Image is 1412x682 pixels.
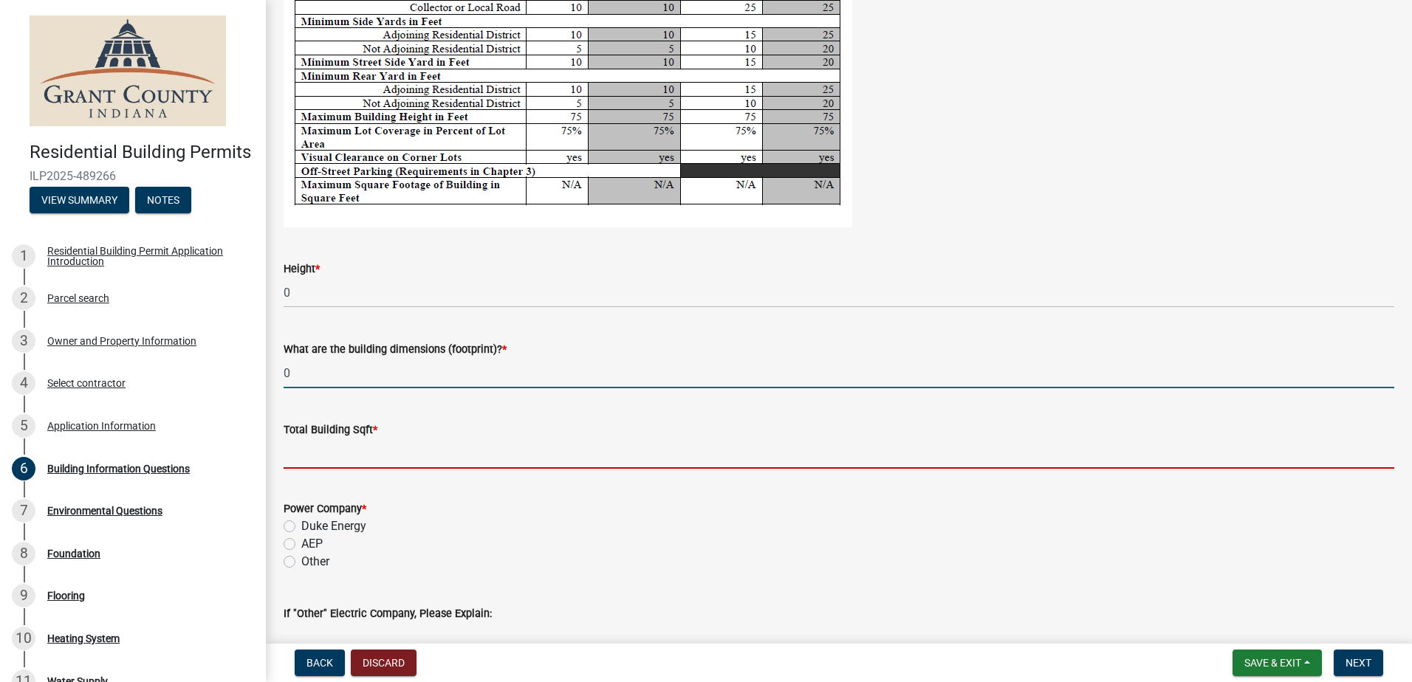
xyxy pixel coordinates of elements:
label: AEP [301,535,323,553]
wm-modal-confirm: Notes [135,195,191,207]
div: 7 [12,499,35,523]
div: Building Information Questions [47,464,190,474]
span: ILP2025-489266 [30,169,236,183]
img: Grant County, Indiana [30,15,226,126]
div: 4 [12,371,35,395]
label: If "Other" Electric Company, Please Explain: [284,609,492,619]
h4: Residential Building Permits [30,142,254,163]
button: Discard [351,650,417,676]
div: 2 [12,286,35,310]
div: 5 [12,414,35,438]
div: Parcel search [47,293,109,303]
div: Owner and Property Information [47,336,196,346]
div: Environmental Questions [47,506,162,516]
button: Notes [135,187,191,213]
div: Application Information [47,421,156,431]
div: 9 [12,584,35,607]
label: Total Building Sqft [284,425,377,435]
button: Save & Exit [1233,650,1322,676]
span: Back [306,657,333,669]
label: What are the building dimensions (footprint)? [284,345,507,355]
div: Flooring [47,590,85,601]
div: 8 [12,542,35,565]
div: Foundation [47,548,100,559]
label: Duke Energy [301,517,366,535]
div: Select contractor [47,378,126,388]
wm-modal-confirm: Summary [30,195,129,207]
button: View Summary [30,187,129,213]
div: 3 [12,329,35,353]
div: 1 [12,244,35,268]
span: Save & Exit [1244,657,1301,669]
div: 10 [12,627,35,650]
label: Other [301,553,329,571]
button: Back [295,650,345,676]
div: 6 [12,457,35,480]
label: Height [284,264,320,275]
label: Power Company [284,504,366,514]
div: Heating System [47,633,120,644]
div: Residential Building Permit Application Introduction [47,246,242,266]
span: Next [1346,657,1371,669]
button: Next [1334,650,1383,676]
